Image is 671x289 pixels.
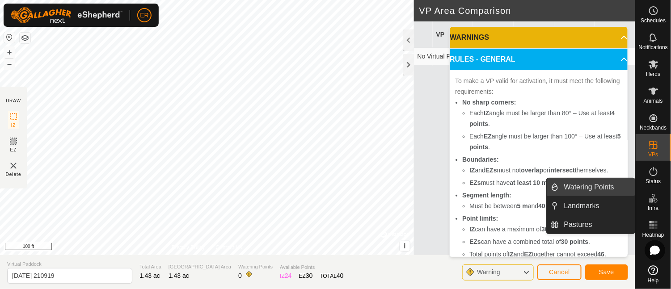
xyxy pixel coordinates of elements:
[585,264,628,280] button: Save
[285,272,292,279] span: 24
[4,47,15,58] button: +
[337,272,344,279] span: 40
[455,77,620,95] span: To make a VP valid for activation, it must meet the following requirements:
[641,18,666,23] span: Schedules
[599,268,614,276] span: Save
[597,251,604,258] b: 46
[538,202,556,209] b: 40 km
[450,70,628,267] p-accordion-content: RULES - GENERAL
[537,264,582,280] button: Cancel
[469,226,475,233] b: IZ
[648,152,658,157] span: VPs
[547,216,635,234] li: Pastures
[524,251,532,258] b: EZ
[559,197,635,215] a: Landmarks
[469,108,622,129] li: Each angle must be larger than 80° – Use at least .
[564,219,592,230] span: Pastures
[306,272,313,279] span: 30
[469,177,622,188] li: must have around them.
[510,179,547,186] b: at least 10 m
[646,71,660,77] span: Herds
[404,242,405,250] span: i
[462,215,498,222] b: Point limits:
[469,249,622,260] li: Total points of and together cannot exceed .
[477,268,500,276] span: Warning
[547,178,635,196] li: Watering Points
[419,5,635,16] h2: VP Area Comparison
[450,49,628,70] p-accordion-header: RULES - GENERAL
[139,263,161,271] span: Total Area
[10,147,17,153] span: EZ
[469,179,481,186] b: EZs
[485,167,497,174] b: EZs
[238,263,273,271] span: Watering Points
[636,262,671,287] a: Help
[646,179,661,184] span: Status
[280,271,291,281] div: IZ
[299,271,313,281] div: EZ
[514,21,554,48] th: [GEOGRAPHIC_DATA] Area
[469,165,622,176] li: and must not or themselves.
[561,238,588,245] b: 30 points
[644,98,663,104] span: Animals
[640,125,667,130] span: Neckbands
[469,167,475,174] b: IZ
[7,260,132,268] span: Virtual Paddock
[280,264,343,271] span: Available Points
[450,27,628,48] p-accordion-header: WARNINGS
[521,167,543,174] b: overlap
[20,33,30,43] button: Map Layers
[469,238,481,245] b: EZs
[484,109,489,117] b: IZ
[564,182,614,193] span: Watering Points
[642,232,664,238] span: Heatmap
[450,32,489,43] span: WARNINGS
[517,202,528,209] b: 5 m
[172,243,205,251] a: Privacy Policy
[450,54,515,65] span: RULES - GENERAL
[433,21,473,48] th: VP
[462,99,516,106] b: No sharp corners:
[484,133,492,140] b: EZ
[508,251,513,258] b: IZ
[6,171,21,178] span: Delete
[559,178,635,196] a: Watering Points
[547,197,635,215] li: Landmarks
[462,156,499,163] b: Boundaries:
[541,226,569,233] b: 30 points
[549,167,574,174] b: intersect
[648,278,659,283] span: Help
[11,7,122,23] img: Gallagher Logo
[169,272,189,279] span: 1.43 ac
[4,59,15,69] button: –
[564,201,599,211] span: Landmarks
[469,131,622,152] li: Each angle must be larger than 100° – Use at least .
[8,160,19,171] img: VP
[469,224,622,235] li: can have a maximum of .
[11,122,16,129] span: IZ
[469,201,622,211] li: Must be between and .
[320,271,344,281] div: TOTAL
[140,11,148,20] span: ER
[139,272,160,279] span: 1.43 ac
[469,109,615,127] b: 4 points
[469,236,622,247] li: can have a combined total of .
[6,97,21,104] div: DRAW
[554,21,595,48] th: New Allocation
[414,48,635,66] td: No Virtual Paddocks yet, now.
[559,216,635,234] a: Pastures
[549,268,570,276] span: Cancel
[169,263,231,271] span: [GEOGRAPHIC_DATA] Area
[648,205,658,211] span: Infra
[400,241,410,251] button: i
[238,272,242,279] span: 0
[462,192,511,199] b: Segment length:
[469,133,621,151] b: 5 points
[639,45,668,50] span: Notifications
[215,243,242,251] a: Contact Us
[4,32,15,43] button: Reset Map
[473,21,514,48] th: Herd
